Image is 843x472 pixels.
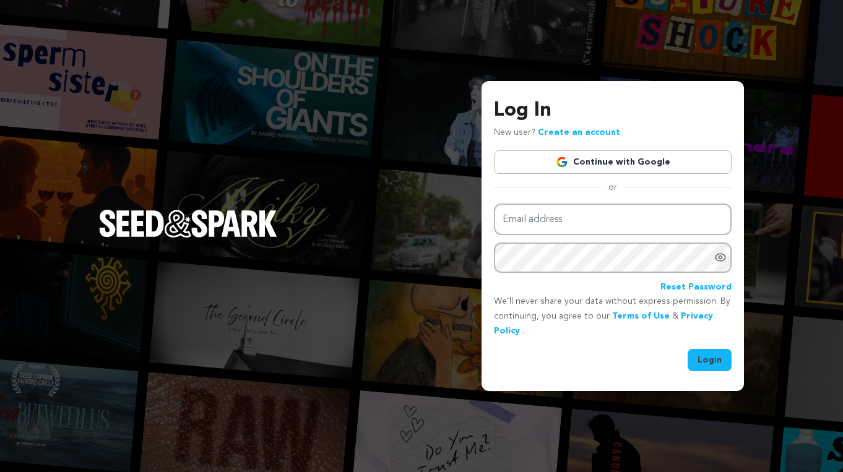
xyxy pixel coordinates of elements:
p: New user? [494,126,620,140]
a: Terms of Use [612,312,670,320]
img: Seed&Spark Logo [99,210,277,237]
a: Create an account [538,128,620,137]
input: Email address [494,204,732,235]
p: We’ll never share your data without express permission. By continuing, you agree to our & . [494,294,732,338]
button: Login [688,349,732,371]
a: Reset Password [660,280,732,295]
a: Privacy Policy [494,312,713,335]
a: Continue with Google [494,150,732,174]
h3: Log In [494,96,732,126]
span: or [601,181,625,194]
a: Seed&Spark Homepage [99,210,277,262]
img: Google logo [556,156,568,168]
a: Show password as plain text. Warning: this will display your password on the screen. [714,251,727,264]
